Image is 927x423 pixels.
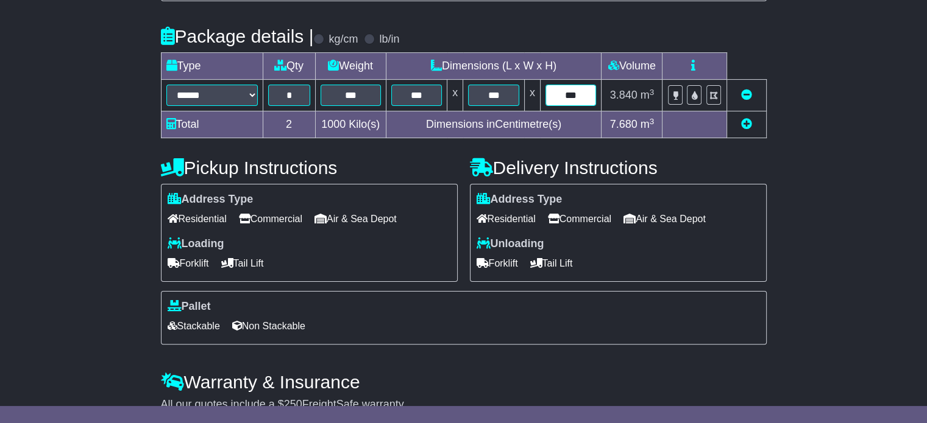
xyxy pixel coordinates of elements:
td: Total [161,111,263,138]
td: Volume [602,53,662,80]
a: Add new item [741,118,752,130]
label: Address Type [477,193,563,206]
h4: Delivery Instructions [470,158,767,178]
label: Loading [168,237,224,251]
span: Residential [477,209,536,228]
td: x [524,80,540,111]
span: Tail Lift [530,254,573,273]
h4: Package details | [161,26,314,46]
span: Non Stackable [232,316,305,335]
span: Air & Sea Depot [314,209,397,228]
span: Tail Lift [221,254,264,273]
td: Dimensions in Centimetre(s) [386,111,602,138]
td: Weight [315,53,386,80]
label: Unloading [477,237,544,251]
span: Residential [168,209,227,228]
span: Air & Sea Depot [623,209,706,228]
span: Forklift [168,254,209,273]
h4: Warranty & Insurance [161,372,767,392]
td: 2 [263,111,315,138]
div: All our quotes include a $ FreightSafe warranty. [161,398,767,411]
td: Kilo(s) [315,111,386,138]
a: Remove this item [741,89,752,101]
span: 3.840 [610,89,638,101]
label: Pallet [168,300,211,313]
span: 250 [284,398,302,410]
td: x [447,80,463,111]
td: Type [161,53,263,80]
sup: 3 [650,88,655,97]
label: lb/in [379,33,399,46]
label: kg/cm [329,33,358,46]
span: m [641,118,655,130]
span: Forklift [477,254,518,273]
span: m [641,89,655,101]
label: Address Type [168,193,254,206]
sup: 3 [650,117,655,126]
span: 1000 [321,118,346,130]
span: 7.680 [610,118,638,130]
td: Dimensions (L x W x H) [386,53,602,80]
span: Commercial [548,209,611,228]
span: Stackable [168,316,220,335]
td: Qty [263,53,315,80]
span: Commercial [239,209,302,228]
h4: Pickup Instructions [161,158,458,178]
